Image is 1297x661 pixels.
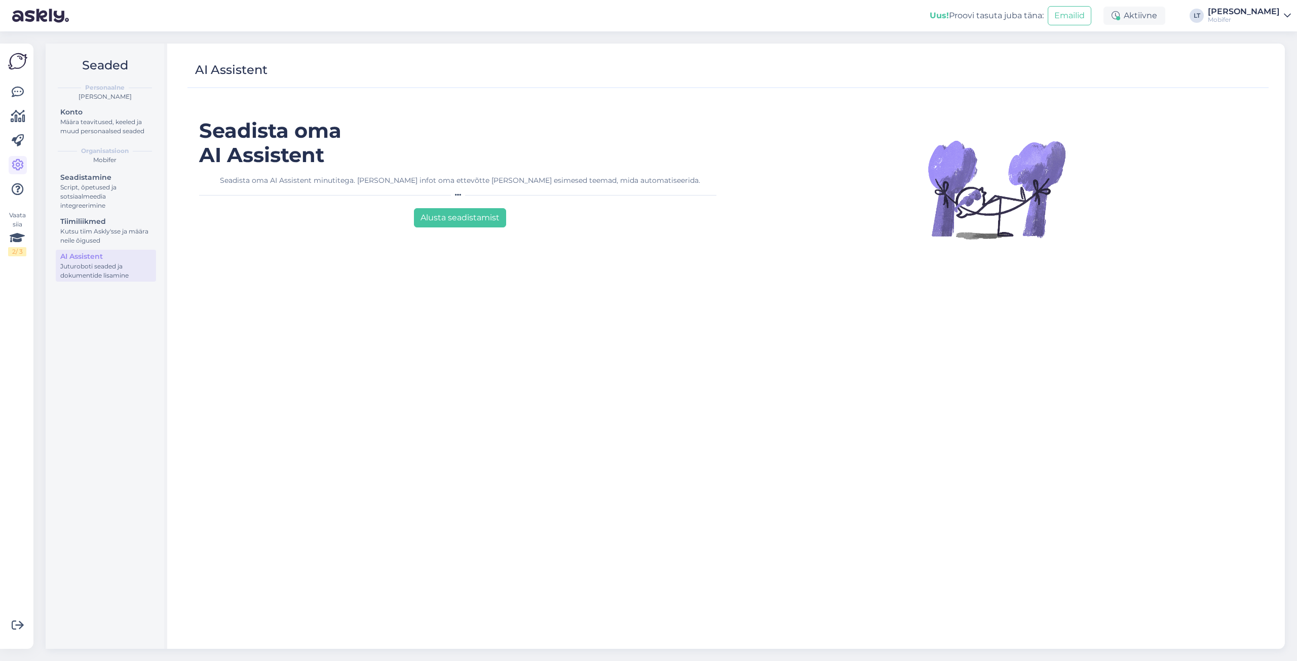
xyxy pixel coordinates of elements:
div: Vaata siia [8,211,26,256]
div: 2 / 3 [8,247,26,256]
img: Askly Logo [8,52,27,71]
div: Tiimiliikmed [60,216,151,227]
div: Määra teavitused, keeled ja muud personaalsed seaded [60,118,151,136]
h2: Seaded [54,56,156,75]
h1: Seadista oma AI Assistent [199,119,720,167]
b: Organisatsioon [81,146,129,155]
div: AI Assistent [195,60,268,80]
img: Illustration [926,119,1067,260]
div: Konto [60,107,151,118]
div: [PERSON_NAME] [1208,8,1280,16]
a: [PERSON_NAME]Mobifer [1208,8,1291,24]
div: Mobifer [54,155,156,165]
button: Alusta seadistamist [414,208,506,227]
div: Seadista oma AI Assistent minutitega. [PERSON_NAME] infot oma ettevõtte [PERSON_NAME] esimesed te... [199,175,720,186]
div: Seadistamine [60,172,151,183]
div: Juturoboti seaded ja dokumentide lisamine [60,262,151,280]
div: Proovi tasuta juba täna: [930,10,1044,22]
div: Kutsu tiim Askly'sse ja määra neile õigused [60,227,151,245]
div: Script, õpetused ja sotsiaalmeedia integreerimine [60,183,151,210]
a: SeadistamineScript, õpetused ja sotsiaalmeedia integreerimine [56,171,156,212]
b: Personaalne [85,83,125,92]
div: LT [1190,9,1204,23]
b: Uus! [930,11,949,20]
a: KontoMäära teavitused, keeled ja muud personaalsed seaded [56,105,156,137]
div: Aktiivne [1103,7,1165,25]
a: TiimiliikmedKutsu tiim Askly'sse ja määra neile õigused [56,215,156,247]
div: AI Assistent [60,251,151,262]
button: Emailid [1048,6,1091,25]
div: Mobifer [1208,16,1280,24]
a: AI AssistentJuturoboti seaded ja dokumentide lisamine [56,250,156,282]
div: [PERSON_NAME] [54,92,156,101]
